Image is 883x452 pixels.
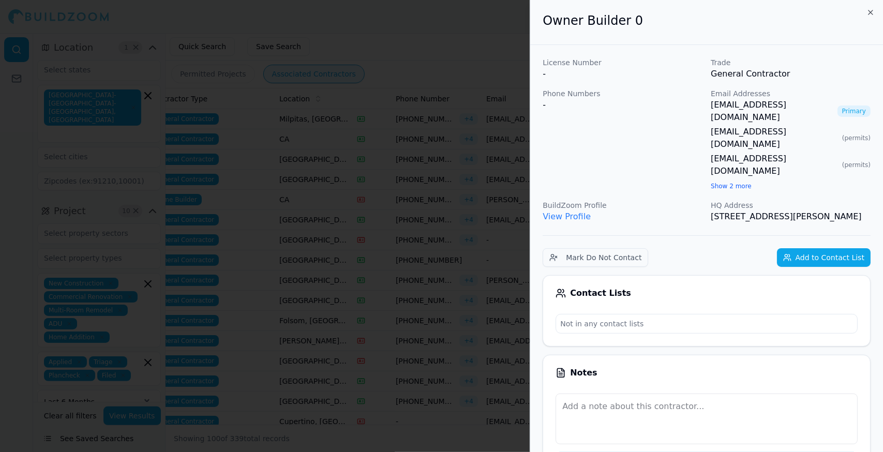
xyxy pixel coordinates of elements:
[543,99,702,111] div: -
[543,57,702,68] p: License Number
[842,134,871,142] span: ( permits )
[711,200,871,210] p: HQ Address
[711,153,838,177] a: [EMAIL_ADDRESS][DOMAIN_NAME]
[543,88,702,99] p: Phone Numbers
[543,212,591,221] a: View Profile
[711,99,833,124] a: [EMAIL_ADDRESS][DOMAIN_NAME]
[711,57,871,68] p: Trade
[543,68,702,80] p: -
[711,210,871,223] p: [STREET_ADDRESS][PERSON_NAME]
[842,161,871,169] span: ( permits )
[777,248,871,267] button: Add to Contact List
[711,68,871,80] p: General Contractor
[556,288,858,298] div: Contact Lists
[711,126,838,150] a: [EMAIL_ADDRESS][DOMAIN_NAME]
[556,368,858,378] div: Notes
[543,200,702,210] p: BuildZoom Profile
[543,248,648,267] button: Mark Do Not Contact
[556,314,857,333] p: Not in any contact lists
[711,182,752,190] button: Show 2 more
[837,106,871,117] span: Primary
[711,88,871,99] p: Email Addresses
[543,12,871,29] h2: Owner Builder 0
